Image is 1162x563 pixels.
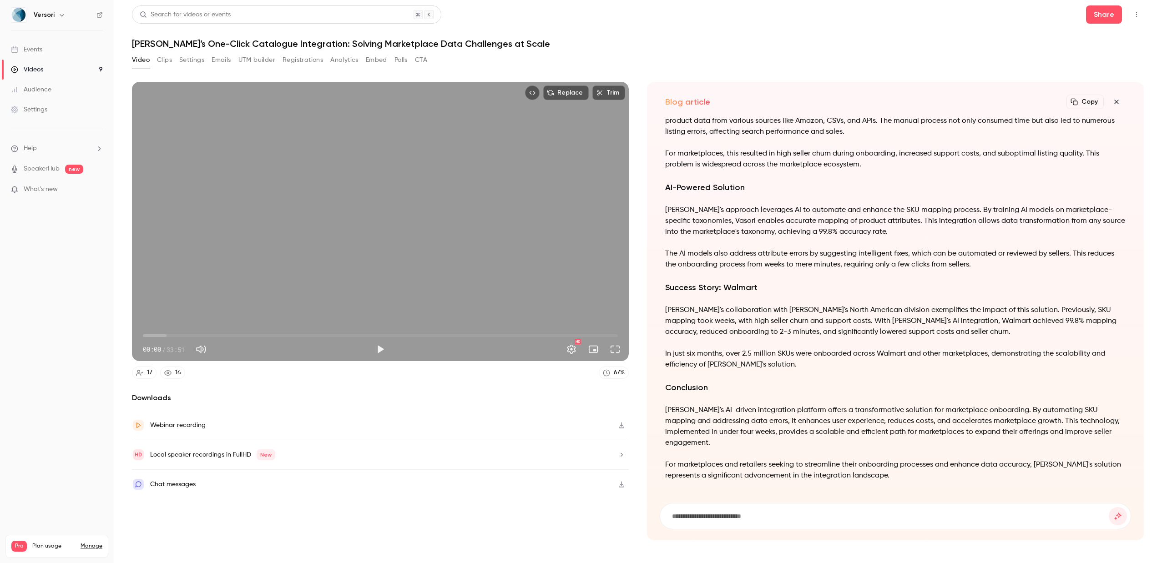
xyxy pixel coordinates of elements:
[543,85,589,100] button: Replace
[132,392,629,403] h2: Downloads
[157,53,172,67] button: Clips
[11,144,103,153] li: help-dropdown-opener
[132,367,157,379] a: 17
[415,53,427,67] button: CTA
[665,348,1126,370] p: In just six months, over 2.5 million SKUs were onboarded across Walmart and other marketplaces, d...
[143,345,185,354] div: 00:00
[330,53,359,67] button: Analytics
[525,85,540,100] button: Embed video
[24,164,60,174] a: SpeakerHub
[150,420,206,431] div: Webinar recording
[92,186,103,194] iframe: Noticeable Trigger
[665,305,1126,337] p: [PERSON_NAME]'s collaboration with [PERSON_NAME]'s North American division exemplifies the impact...
[665,96,710,107] h2: Blog article
[1066,95,1104,109] button: Copy
[24,144,37,153] span: Help
[665,459,1126,481] p: For marketplaces and retailers seeking to streamline their onboarding processes and enhance data ...
[665,105,1126,137] p: A major US retailer faced a critical issue: onboarding merchant catalogs took 6 to 8 weeks. This ...
[665,381,1126,394] h2: Conclusion
[147,368,152,377] div: 17
[584,340,602,358] button: Turn on miniplayer
[1086,5,1122,24] button: Share
[665,148,1126,170] p: For marketplaces, this resulted in high seller churn during onboarding, increased support costs, ...
[192,340,210,358] button: Mute
[34,10,55,20] h6: Versori
[162,345,166,354] span: /
[167,345,185,354] span: 33:51
[665,405,1126,448] p: [PERSON_NAME]'s AI-driven integration platform offers a transformative solution for marketplace o...
[257,449,275,460] span: New
[575,339,581,344] div: HD
[1129,7,1144,22] button: Top Bar Actions
[132,53,150,67] button: Video
[11,105,47,114] div: Settings
[81,543,102,550] a: Manage
[238,53,275,67] button: UTM builder
[179,53,204,67] button: Settings
[32,543,75,550] span: Plan usage
[394,53,408,67] button: Polls
[150,449,275,460] div: Local speaker recordings in FullHD
[65,165,83,174] span: new
[11,65,43,74] div: Videos
[143,345,161,354] span: 00:00
[132,38,1144,49] h1: [PERSON_NAME]’s One-Click Catalogue Integration: Solving Marketplace Data Challenges at Scale
[371,340,389,358] button: Play
[283,53,323,67] button: Registrations
[11,85,51,94] div: Audience
[665,248,1126,270] p: The AI models also address attribute errors by suggesting intelligent fixes, which can be automat...
[140,10,231,20] div: Search for videos or events
[562,340,581,358] button: Settings
[606,340,624,358] button: Full screen
[160,367,185,379] a: 14
[24,185,58,194] span: What's new
[212,53,231,67] button: Emails
[592,85,625,100] button: Trim
[366,53,387,67] button: Embed
[665,181,1126,194] h2: AI-Powered Solution
[614,368,625,377] div: 67 %
[665,281,1126,294] h2: Success Story: Walmart
[11,8,26,22] img: Versori
[599,367,629,379] a: 67%
[175,368,181,377] div: 14
[665,205,1126,237] p: [PERSON_NAME]'s approach leverages AI to automate and enhance the SKU mapping process. By trainin...
[150,479,196,490] div: Chat messages
[11,45,42,54] div: Events
[11,541,27,552] span: Pro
